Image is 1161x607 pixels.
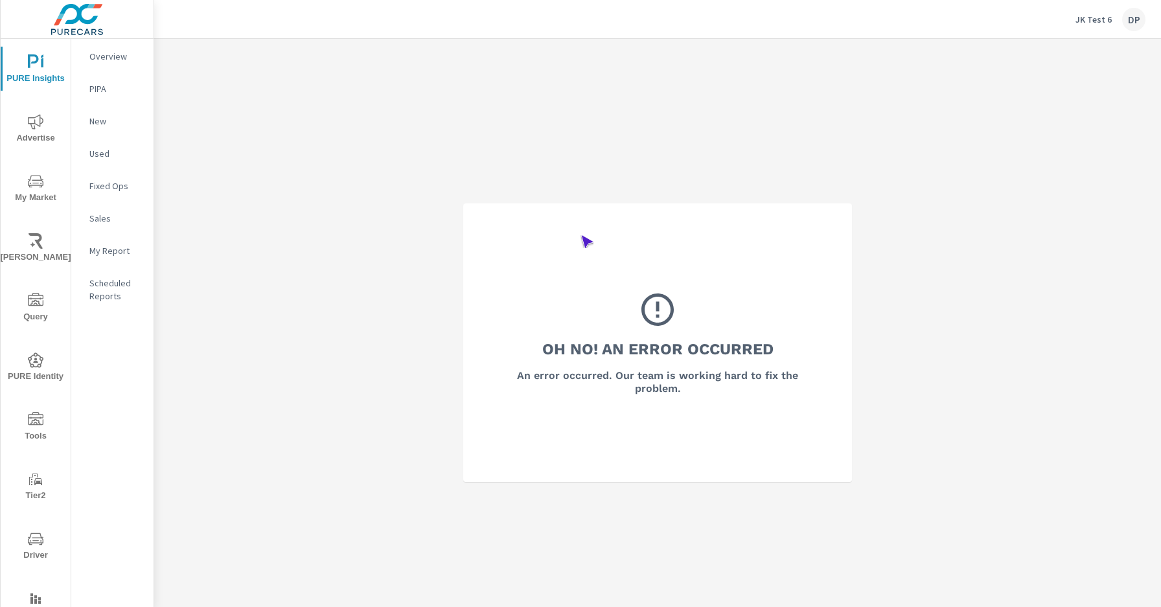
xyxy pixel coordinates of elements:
div: My Report [71,241,154,260]
p: JK Test 6 [1075,14,1112,25]
span: Query [5,293,67,325]
p: My Report [89,244,143,257]
span: My Market [5,174,67,205]
span: Advertise [5,114,67,146]
div: Overview [71,47,154,66]
span: Driver [5,531,67,563]
div: New [71,111,154,131]
span: Tier2 [5,472,67,503]
span: Tools [5,412,67,444]
div: Scheduled Reports [71,273,154,306]
p: Used [89,147,143,160]
p: Overview [89,50,143,63]
h3: Oh No! An Error Occurred [542,338,774,360]
p: Fixed Ops [89,179,143,192]
p: Sales [89,212,143,225]
div: Used [71,144,154,163]
p: New [89,115,143,128]
span: PURE Insights [5,54,67,86]
p: Scheduled Reports [89,277,143,303]
span: PURE Identity [5,352,67,384]
h6: An error occurred. Our team is working hard to fix the problem. [498,369,817,395]
div: Sales [71,209,154,228]
div: PIPA [71,79,154,98]
span: [PERSON_NAME] [5,233,67,265]
div: Fixed Ops [71,176,154,196]
div: DP [1122,8,1145,31]
p: PIPA [89,82,143,95]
